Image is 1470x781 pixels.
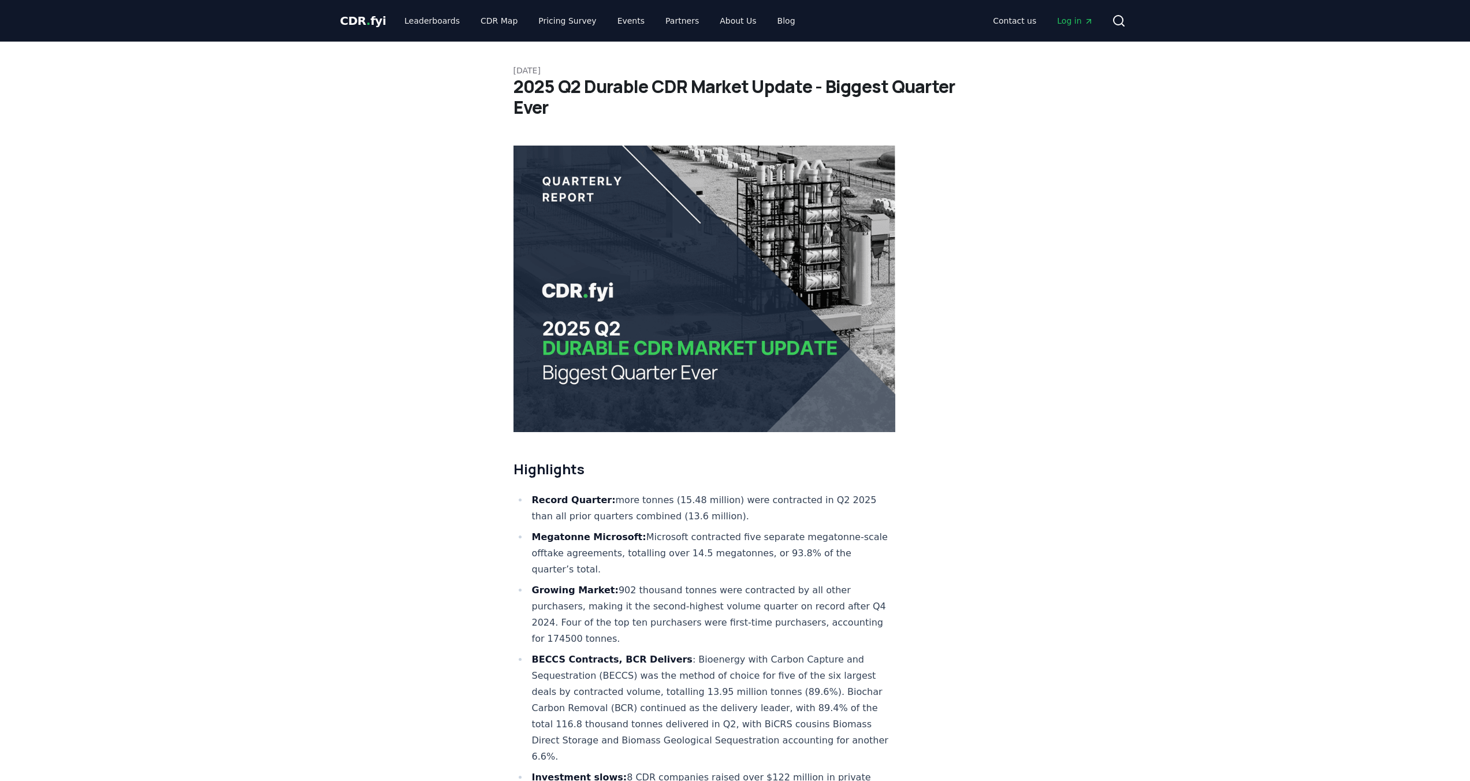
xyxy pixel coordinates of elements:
[513,146,896,432] img: blog post image
[532,494,616,505] strong: Record Quarter:
[608,10,654,31] a: Events
[366,14,370,28] span: .
[471,10,527,31] a: CDR Map
[513,460,896,478] h2: Highlights
[529,582,896,647] li: 902 thousand tonnes were contracted by all other purchasers, making it the second-highest volume ...
[532,585,619,596] strong: Growing Market:
[513,65,957,76] p: [DATE]
[710,10,765,31] a: About Us
[532,531,646,542] strong: Megatonne Microsoft:
[529,652,896,765] li: : Bioenergy with Carbon Capture and Sequestration (BECCS) was the method of choice for five of th...
[340,14,386,28] span: CDR fyi
[984,10,1045,31] a: Contact us
[529,529,896,578] li: Microsoft contracted five separate megatonne-scale offtake agreements, totalling over 14.5 megato...
[529,492,896,525] li: more tonnes (15.48 million) were contracted in Q2 2025 than all prior quarters combined (13.6 mil...
[1057,15,1093,27] span: Log in
[340,13,386,29] a: CDR.fyi
[395,10,469,31] a: Leaderboards
[984,10,1102,31] nav: Main
[768,10,805,31] a: Blog
[529,10,605,31] a: Pricing Survey
[656,10,708,31] a: Partners
[395,10,804,31] nav: Main
[513,76,957,118] h1: 2025 Q2 Durable CDR Market Update - Biggest Quarter Ever
[1048,10,1102,31] a: Log in
[532,654,693,665] strong: BECCS Contracts, BCR Delivers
